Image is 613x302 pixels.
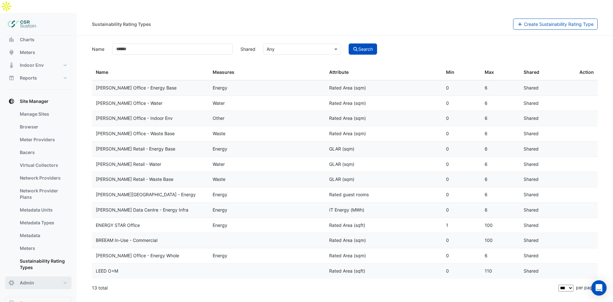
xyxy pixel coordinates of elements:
div: Water [213,100,322,107]
div: Shared [524,222,555,229]
a: Bacers [15,146,72,159]
span: Action [579,69,594,76]
img: Company Logo [8,18,36,31]
div: 6 [485,130,516,137]
button: Search [349,43,377,55]
span: Name [96,69,108,75]
app-icon: Reports [8,75,15,81]
span: Meters [20,49,35,56]
div: Rated Area (sqm) [329,130,438,137]
a: Browser [15,120,72,133]
div: 6 [485,176,516,183]
app-icon: Admin [8,280,15,286]
div: Waste [213,130,322,137]
div: Rated Area (sqm) [329,237,438,244]
app-icon: Charts [8,36,15,43]
div: 6 [485,115,516,122]
a: Metadata Units [15,204,72,216]
div: [PERSON_NAME] Office - Waste Base [96,130,205,137]
div: 6 [485,100,516,107]
div: 6 [485,161,516,168]
div: Energy [213,222,322,229]
div: Energy [213,206,322,214]
div: GLAR (sqm) [329,176,438,183]
div: 0 [446,252,477,259]
a: Virtual Collectors [15,159,72,172]
div: Rated Area (sqm) [329,100,438,107]
div: 100 [485,222,516,229]
div: 0 [446,176,477,183]
div: [PERSON_NAME] Office - Water [96,100,205,107]
div: Rated Area (sqm) [329,252,438,259]
div: [PERSON_NAME] Retail - Waste Base [96,176,205,183]
button: Admin [5,276,72,289]
a: Sustainability Rating Types [15,255,72,274]
span: Max [485,69,494,75]
span: Measures [213,69,234,75]
div: 0 [446,145,477,153]
div: Rated guest rooms [329,191,438,198]
div: Shared [524,115,555,122]
span: Admin [20,280,34,286]
div: 6 [485,191,516,198]
div: 0 [446,100,477,107]
div: ENERGY STAR Office [96,222,205,229]
a: Metadata Types [15,216,72,229]
div: Waste [213,176,322,183]
a: Manage Sites [15,108,72,120]
a: Network Providers [15,172,72,184]
div: Shared [524,84,555,92]
span: Create Sustainability Rating Type [524,21,594,27]
div: [PERSON_NAME] Office - Indoor Env [96,115,205,122]
div: 0 [446,84,477,92]
div: Energy [213,145,322,153]
div: 0 [446,191,477,198]
div: 0 [446,130,477,137]
div: 110 [485,267,516,275]
div: [PERSON_NAME] Retail - Water [96,161,205,168]
div: IT Energy (MWh) [329,206,438,214]
div: 1 [446,222,477,229]
button: Reports [5,72,72,84]
span: Shared [524,69,539,75]
div: Energy [213,191,322,198]
div: Water [213,161,322,168]
div: 0 [446,161,477,168]
div: Shared [524,267,555,275]
div: Shared [524,237,555,244]
span: Indoor Env [20,62,44,68]
span: Charts [20,36,34,43]
button: Meters [5,46,72,59]
span: Attribute [329,69,349,75]
div: 0 [446,115,477,122]
div: [PERSON_NAME][GEOGRAPHIC_DATA] - Energy [96,191,205,198]
div: GLAR (sqm) [329,161,438,168]
div: [PERSON_NAME] Data Centre - Energy Infra [96,206,205,214]
div: LEED O+M [96,267,205,275]
div: Shared [524,130,555,137]
div: Rated Area (sqm) [329,115,438,122]
div: Energy [213,84,322,92]
span: Site Manager [20,98,49,105]
div: Open Intercom Messenger [591,280,607,296]
div: 100 [485,237,516,244]
span: Min [446,69,454,75]
button: Indoor Env [5,59,72,72]
label: Shared [237,43,259,55]
div: Shared [524,145,555,153]
button: Charts [5,33,72,46]
div: 0 [446,206,477,214]
div: Shared [524,161,555,168]
div: Shared [524,206,555,214]
label: Name [88,43,108,55]
div: 0 [446,267,477,275]
div: 6 [485,252,516,259]
span: per page [576,285,595,290]
div: Rated Area (sqft) [329,267,438,275]
div: Shared [524,100,555,107]
div: Sustainability Rating Types [92,21,151,27]
div: Energy [213,252,322,259]
div: GLAR (sqm) [329,145,438,153]
app-icon: Site Manager [8,98,15,105]
div: Shared [524,176,555,183]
